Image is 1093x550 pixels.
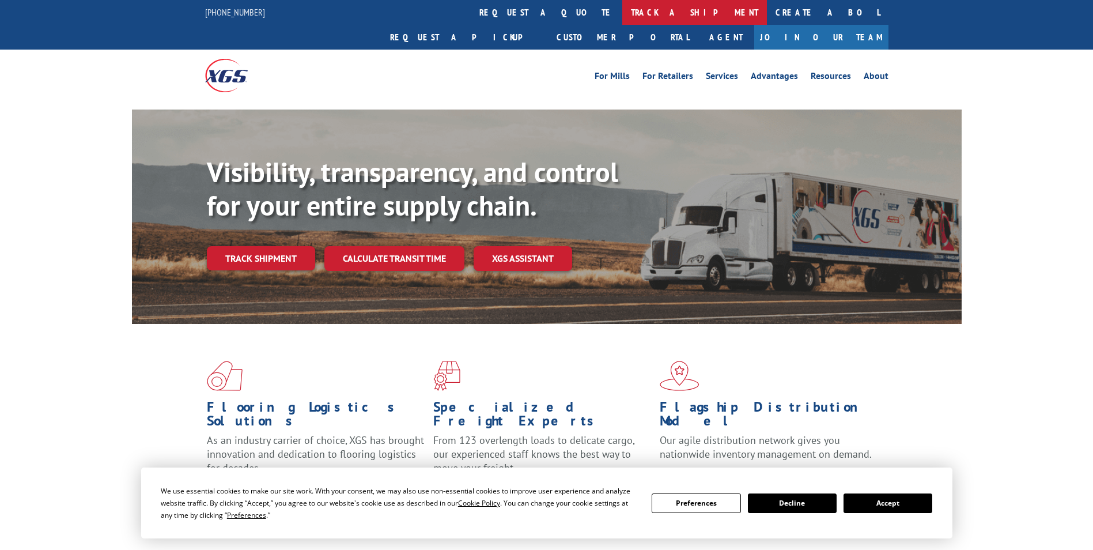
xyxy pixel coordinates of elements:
a: Advantages [751,71,798,84]
span: Cookie Policy [458,498,500,508]
div: We use essential cookies to make our site work. With your consent, we may also use non-essential ... [161,485,638,521]
a: Customer Portal [548,25,698,50]
button: Decline [748,494,837,513]
a: Agent [698,25,754,50]
img: xgs-icon-flagship-distribution-model-red [660,361,699,391]
a: Track shipment [207,246,315,270]
span: As an industry carrier of choice, XGS has brought innovation and dedication to flooring logistics... [207,434,424,474]
a: Services [706,71,738,84]
b: Visibility, transparency, and control for your entire supply chain. [207,154,618,223]
a: Calculate transit time [324,246,464,271]
h1: Flooring Logistics Solutions [207,400,425,434]
button: Accept [844,494,932,513]
a: For Retailers [642,71,693,84]
div: Cookie Consent Prompt [141,468,952,538]
a: XGS ASSISTANT [474,246,572,271]
a: Request a pickup [381,25,548,50]
h1: Flagship Distribution Model [660,400,878,434]
img: xgs-icon-total-supply-chain-intelligence-red [207,361,243,391]
button: Preferences [652,494,740,513]
a: For Mills [595,71,630,84]
a: Join Our Team [754,25,888,50]
h1: Specialized Freight Experts [433,400,651,434]
a: Resources [811,71,851,84]
img: xgs-icon-focused-on-flooring-red [433,361,460,391]
span: Preferences [227,510,266,520]
p: From 123 overlength loads to delicate cargo, our experienced staff knows the best way to move you... [433,434,651,485]
span: Our agile distribution network gives you nationwide inventory management on demand. [660,434,872,461]
a: About [864,71,888,84]
a: [PHONE_NUMBER] [205,6,265,18]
